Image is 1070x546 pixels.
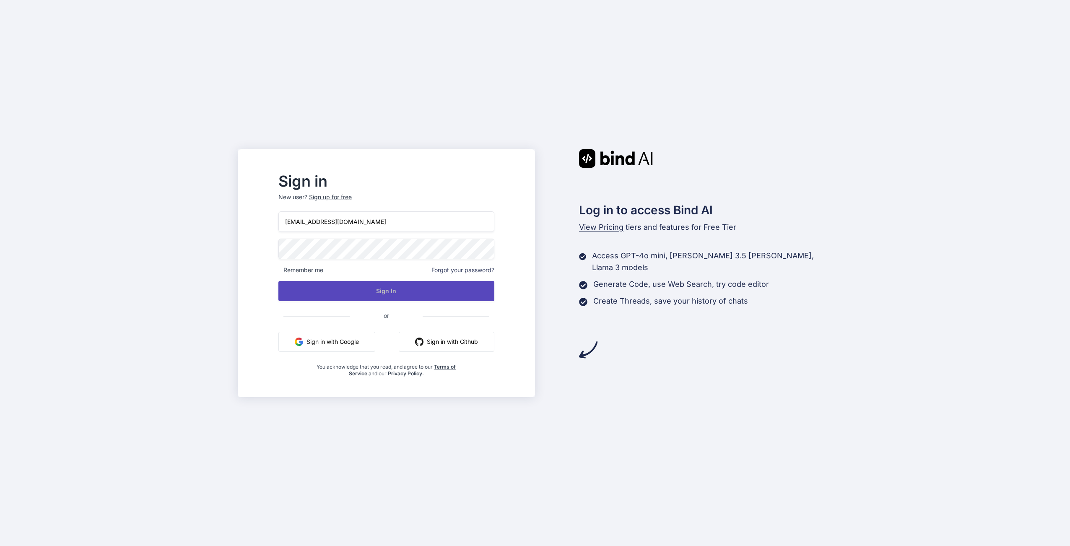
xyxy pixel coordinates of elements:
[295,338,303,346] img: google
[278,266,323,274] span: Remember me
[388,370,424,377] a: Privacy Policy.
[579,223,623,231] span: View Pricing
[314,359,459,377] div: You acknowledge that you read, and agree to our and our
[579,341,597,359] img: arrow
[579,201,832,219] h2: Log in to access Bind AI
[593,278,769,290] p: Generate Code, use Web Search, try code editor
[278,332,375,352] button: Sign in with Google
[349,364,456,377] a: Terms of Service
[593,295,748,307] p: Create Threads, save your history of chats
[431,266,494,274] span: Forgot your password?
[278,211,494,232] input: Login or Email
[278,281,494,301] button: Sign In
[278,193,494,211] p: New user?
[592,250,832,273] p: Access GPT-4o mini, [PERSON_NAME] 3.5 [PERSON_NAME], Llama 3 models
[399,332,494,352] button: Sign in with Github
[579,221,832,233] p: tiers and features for Free Tier
[278,174,494,188] h2: Sign in
[350,305,423,326] span: or
[579,149,653,168] img: Bind AI logo
[309,193,352,201] div: Sign up for free
[415,338,423,346] img: github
